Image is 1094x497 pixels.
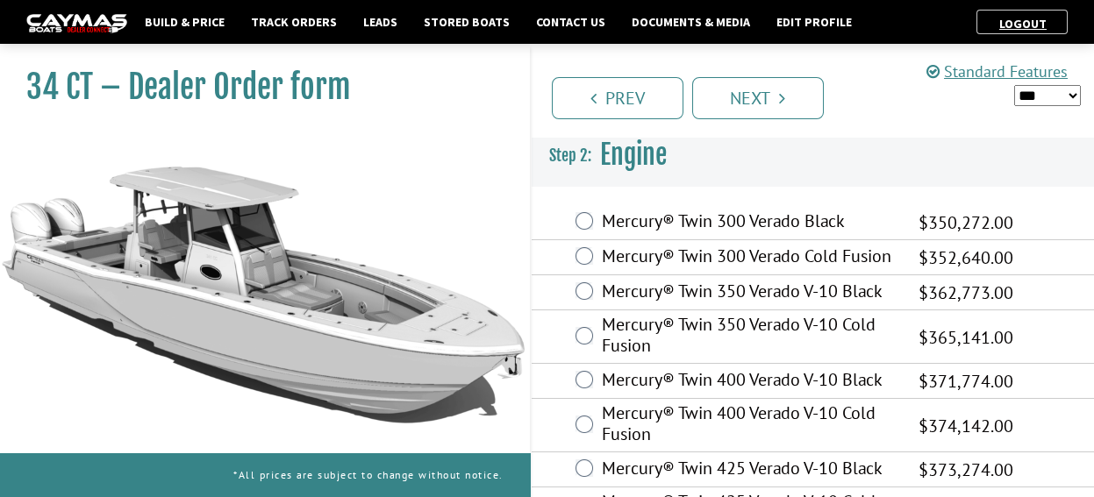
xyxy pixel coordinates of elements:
[926,61,1068,82] a: Standard Features
[552,77,683,119] a: Prev
[354,11,406,33] a: Leads
[26,67,486,107] h1: 34 CT – Dealer Order form
[919,245,1013,271] span: $352,640.00
[919,457,1013,483] span: $373,274.00
[602,314,897,360] label: Mercury® Twin 350 Verado V-10 Cold Fusion
[415,11,518,33] a: Stored Boats
[602,369,897,394] label: Mercury® Twin 400 Verado V-10 Black
[990,16,1055,32] a: Logout
[623,11,759,33] a: Documents & Media
[919,368,1013,394] span: $371,774.00
[527,11,614,33] a: Contact Us
[919,413,1013,439] span: $374,142.00
[602,458,897,483] label: Mercury® Twin 425 Verado V-10 Black
[602,245,897,271] label: Mercury® Twin 300 Verado Cold Fusion
[692,77,824,119] a: Next
[602,210,897,236] label: Mercury® Twin 300 Verado Black
[919,324,1013,351] span: $365,141.00
[26,14,127,32] img: caymas-dealer-connect-2ed40d3bc7270c1d8d7ffb4b79bf05adc795679939227970def78ec6f6c03838.gif
[242,11,346,33] a: Track Orders
[919,280,1013,306] span: $362,773.00
[768,11,861,33] a: Edit Profile
[136,11,233,33] a: Build & Price
[602,402,897,449] label: Mercury® Twin 400 Verado V-10 Cold Fusion
[919,209,1013,236] span: $350,272.00
[602,280,897,306] label: Mercury® Twin 350 Verado V-10 Black
[233,460,504,489] p: *All prices are subject to change without notice.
